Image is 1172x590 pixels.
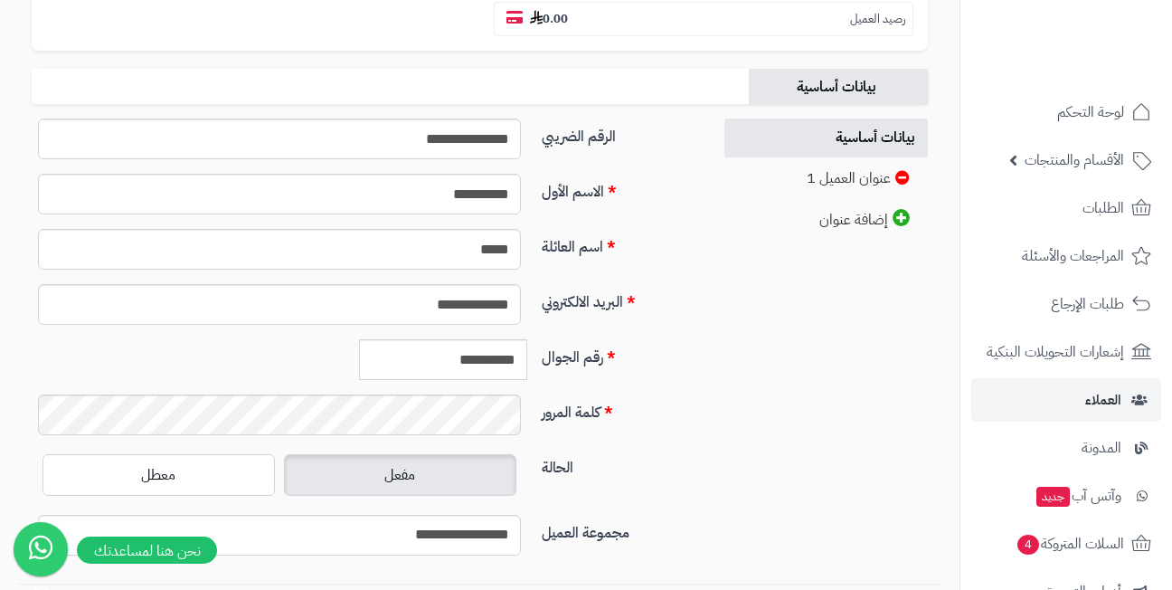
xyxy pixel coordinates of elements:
[530,10,568,27] b: 0.00
[1022,243,1124,269] span: المراجعات والأسئلة
[1082,435,1121,461] span: المدونة
[971,186,1161,230] a: الطلبات
[971,426,1161,470] a: المدونة
[1057,100,1124,125] span: لوحة التحكم
[384,464,415,486] span: مفعل
[1035,483,1121,509] span: وآتس آب
[1016,531,1124,557] span: السلات المتروكة
[971,378,1161,422] a: العملاء
[1036,487,1070,507] span: جديد
[971,522,1161,566] a: السلات المتروكة4
[1085,387,1121,413] span: العملاء
[534,174,704,203] label: الاسم الأول
[1017,535,1039,555] span: 4
[971,90,1161,134] a: لوحة التحكم
[749,69,928,105] a: بيانات أساسية
[1051,291,1124,317] span: طلبات الإرجاع
[987,339,1124,365] span: إشعارات التحويلات البنكية
[724,200,928,240] a: إضافة عنوان
[971,282,1161,326] a: طلبات الإرجاع
[971,330,1161,374] a: إشعارات التحويلات البنكية
[724,119,928,157] a: بيانات أساسية
[534,119,704,147] label: الرقم الضريبي
[534,229,704,258] label: اسم العائلة
[534,450,704,479] label: الحالة
[724,159,928,198] a: عنوان العميل 1
[534,515,704,544] label: مجموعة العميل
[534,395,704,423] label: كلمة المرور
[971,474,1161,518] a: وآتس آبجديد
[534,339,704,368] label: رقم الجوال
[1082,195,1124,221] span: الطلبات
[850,11,905,28] small: رصيد العميل
[534,284,704,313] label: البريد الالكتروني
[141,464,175,486] span: معطل
[1025,147,1124,173] span: الأقسام والمنتجات
[971,234,1161,278] a: المراجعات والأسئلة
